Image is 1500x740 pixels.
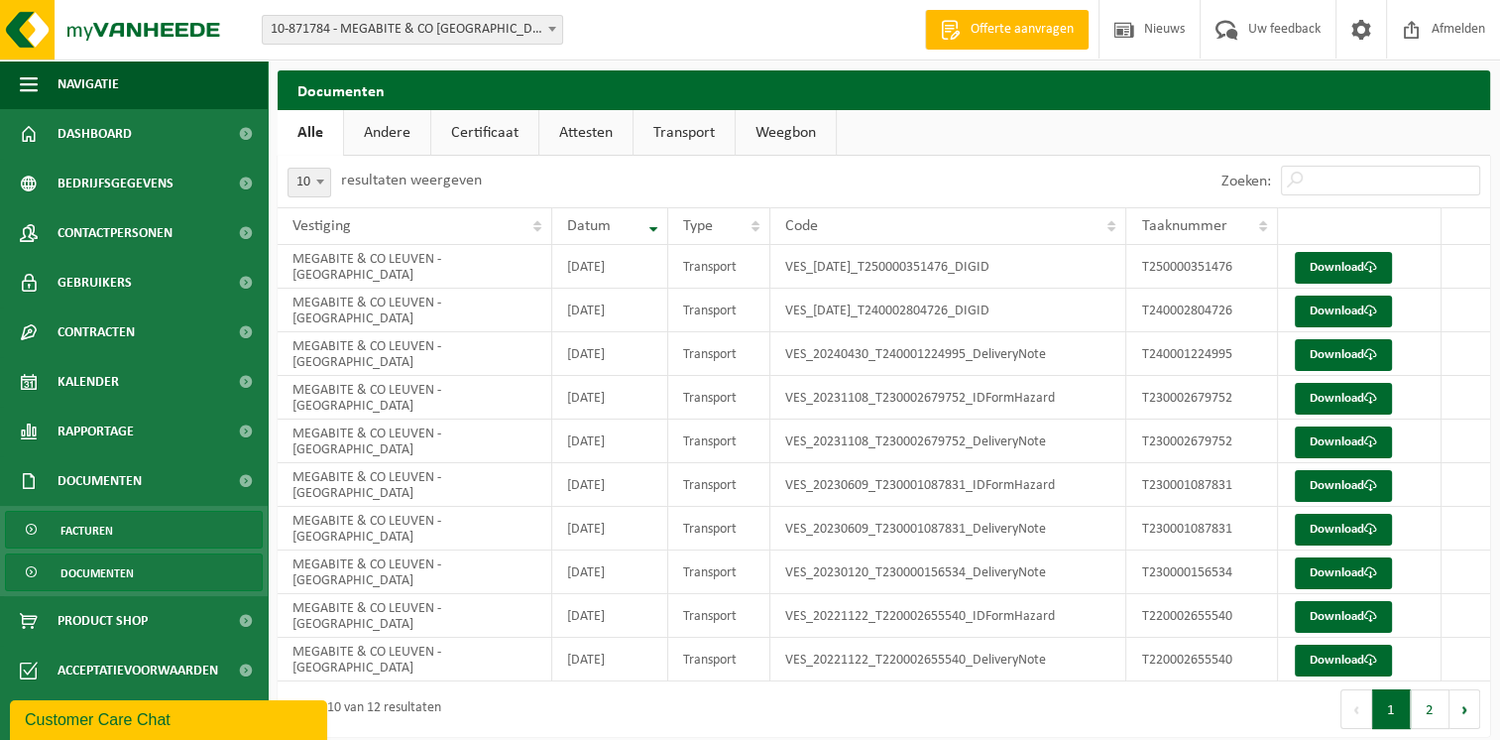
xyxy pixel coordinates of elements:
span: Bedrijfsgegevens [58,159,173,208]
td: MEGABITE & CO LEUVEN - [GEOGRAPHIC_DATA] [278,638,552,681]
span: Contactpersonen [58,208,173,258]
td: [DATE] [552,463,668,507]
span: 10-871784 - MEGABITE & CO LEUVEN - LEUVEN [262,15,563,45]
td: VES_[DATE]_T250000351476_DIGID [770,245,1126,289]
a: Download [1295,514,1392,546]
td: [DATE] [552,245,668,289]
a: Facturen [5,511,263,549]
td: T230000156534 [1126,551,1278,594]
td: Transport [668,245,770,289]
td: MEGABITE & CO LEUVEN - [GEOGRAPHIC_DATA] [278,594,552,638]
a: Download [1295,252,1392,284]
td: Transport [668,507,770,551]
span: Documenten [60,555,134,592]
span: Kalender [58,357,119,407]
td: VES_20230609_T230001087831_DeliveryNote [770,507,1126,551]
a: Download [1295,427,1392,458]
a: Transport [634,110,735,156]
td: T220002655540 [1126,638,1278,681]
span: Code [785,218,818,234]
span: Product Shop [58,596,148,646]
span: Datum [567,218,611,234]
a: Download [1295,645,1392,677]
a: Download [1295,557,1392,589]
td: VES_20230120_T230000156534_DeliveryNote [770,551,1126,594]
span: Vestiging [292,218,351,234]
td: Transport [668,420,770,463]
td: MEGABITE & CO LEUVEN - [GEOGRAPHIC_DATA] [278,376,552,420]
td: VES_20240430_T240001224995_DeliveryNote [770,332,1126,376]
td: MEGABITE & CO LEUVEN - [GEOGRAPHIC_DATA] [278,245,552,289]
span: 10-871784 - MEGABITE & CO LEUVEN - LEUVEN [263,16,562,44]
span: Acceptatievoorwaarden [58,646,218,695]
td: Transport [668,463,770,507]
a: Download [1295,601,1392,633]
td: T240002804726 [1126,289,1278,332]
td: Transport [668,332,770,376]
td: [DATE] [552,332,668,376]
td: [DATE] [552,638,668,681]
label: resultaten weergeven [341,173,482,188]
td: VES_20231108_T230002679752_DeliveryNote [770,420,1126,463]
span: Rapportage [58,407,134,456]
td: [DATE] [552,594,668,638]
span: Gebruikers [58,258,132,308]
td: T230001087831 [1126,507,1278,551]
span: Offerte aanvragen [966,20,1079,40]
span: Dashboard [58,109,132,159]
button: Next [1449,689,1480,729]
td: Transport [668,376,770,420]
a: Certificaat [431,110,538,156]
td: Transport [668,289,770,332]
td: T230002679752 [1126,376,1278,420]
td: MEGABITE & CO LEUVEN - [GEOGRAPHIC_DATA] [278,507,552,551]
span: Contracten [58,308,135,357]
td: T250000351476 [1126,245,1278,289]
td: T230001087831 [1126,463,1278,507]
td: MEGABITE & CO LEUVEN - [GEOGRAPHIC_DATA] [278,551,552,594]
span: Facturen [60,512,113,550]
a: Weegbon [736,110,836,156]
a: Attesten [539,110,633,156]
a: Offerte aanvragen [925,10,1089,50]
td: MEGABITE & CO LEUVEN - [GEOGRAPHIC_DATA] [278,463,552,507]
td: [DATE] [552,507,668,551]
td: Transport [668,638,770,681]
button: 1 [1372,689,1411,729]
span: Type [683,218,713,234]
td: T220002655540 [1126,594,1278,638]
span: 10 [288,168,331,197]
td: MEGABITE & CO LEUVEN - [GEOGRAPHIC_DATA] [278,420,552,463]
a: Download [1295,296,1392,327]
h2: Documenten [278,70,1490,109]
td: VES_[DATE]_T240002804726_DIGID [770,289,1126,332]
span: 10 [288,169,330,196]
button: Previous [1340,689,1372,729]
td: VES_20230609_T230001087831_IDFormHazard [770,463,1126,507]
td: Transport [668,594,770,638]
button: 2 [1411,689,1449,729]
a: Documenten [5,554,263,591]
div: 1 tot 10 van 12 resultaten [288,691,441,727]
span: Taaknummer [1141,218,1226,234]
a: Download [1295,339,1392,371]
td: [DATE] [552,420,668,463]
td: MEGABITE & CO LEUVEN - [GEOGRAPHIC_DATA] [278,332,552,376]
td: T240001224995 [1126,332,1278,376]
td: Transport [668,551,770,594]
iframe: chat widget [10,696,331,740]
a: Alle [278,110,343,156]
span: Documenten [58,456,142,506]
td: [DATE] [552,376,668,420]
a: Download [1295,383,1392,415]
label: Zoeken: [1221,174,1271,189]
td: VES_20221122_T220002655540_IDFormHazard [770,594,1126,638]
td: [DATE] [552,289,668,332]
td: [DATE] [552,551,668,594]
td: VES_20231108_T230002679752_IDFormHazard [770,376,1126,420]
td: T230002679752 [1126,420,1278,463]
a: Download [1295,470,1392,502]
a: Andere [344,110,430,156]
td: VES_20221122_T220002655540_DeliveryNote [770,638,1126,681]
